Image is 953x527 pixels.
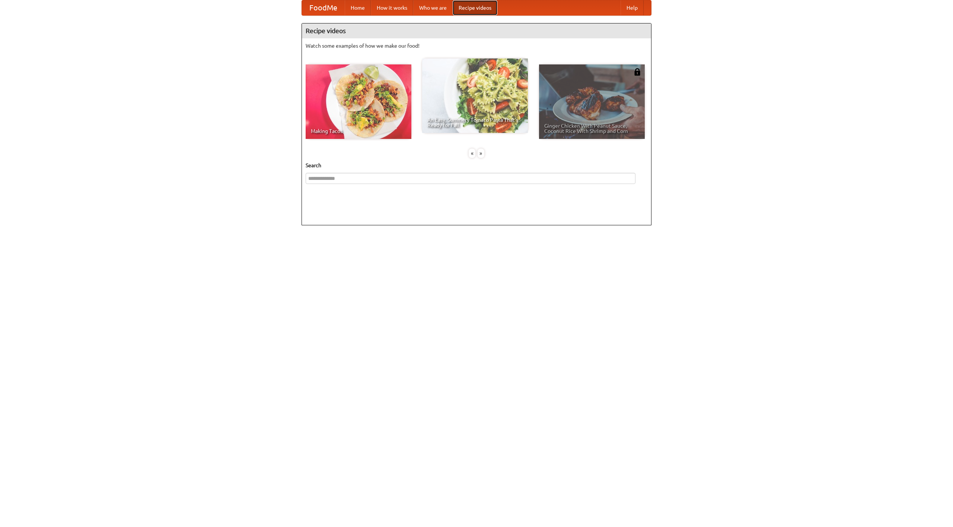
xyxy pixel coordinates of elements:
a: Help [621,0,644,15]
span: An Easy, Summery Tomato Pasta That's Ready for Fall [427,117,523,128]
a: An Easy, Summery Tomato Pasta That's Ready for Fall [422,58,528,133]
h4: Recipe videos [302,23,651,38]
img: 483408.png [634,68,641,76]
a: How it works [371,0,413,15]
div: » [478,149,484,158]
a: Who we are [413,0,453,15]
div: « [469,149,475,158]
a: Home [345,0,371,15]
a: Recipe videos [453,0,497,15]
a: Making Tacos [306,64,411,139]
span: Making Tacos [311,128,406,134]
a: FoodMe [302,0,345,15]
h5: Search [306,162,647,169]
p: Watch some examples of how we make our food! [306,42,647,50]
